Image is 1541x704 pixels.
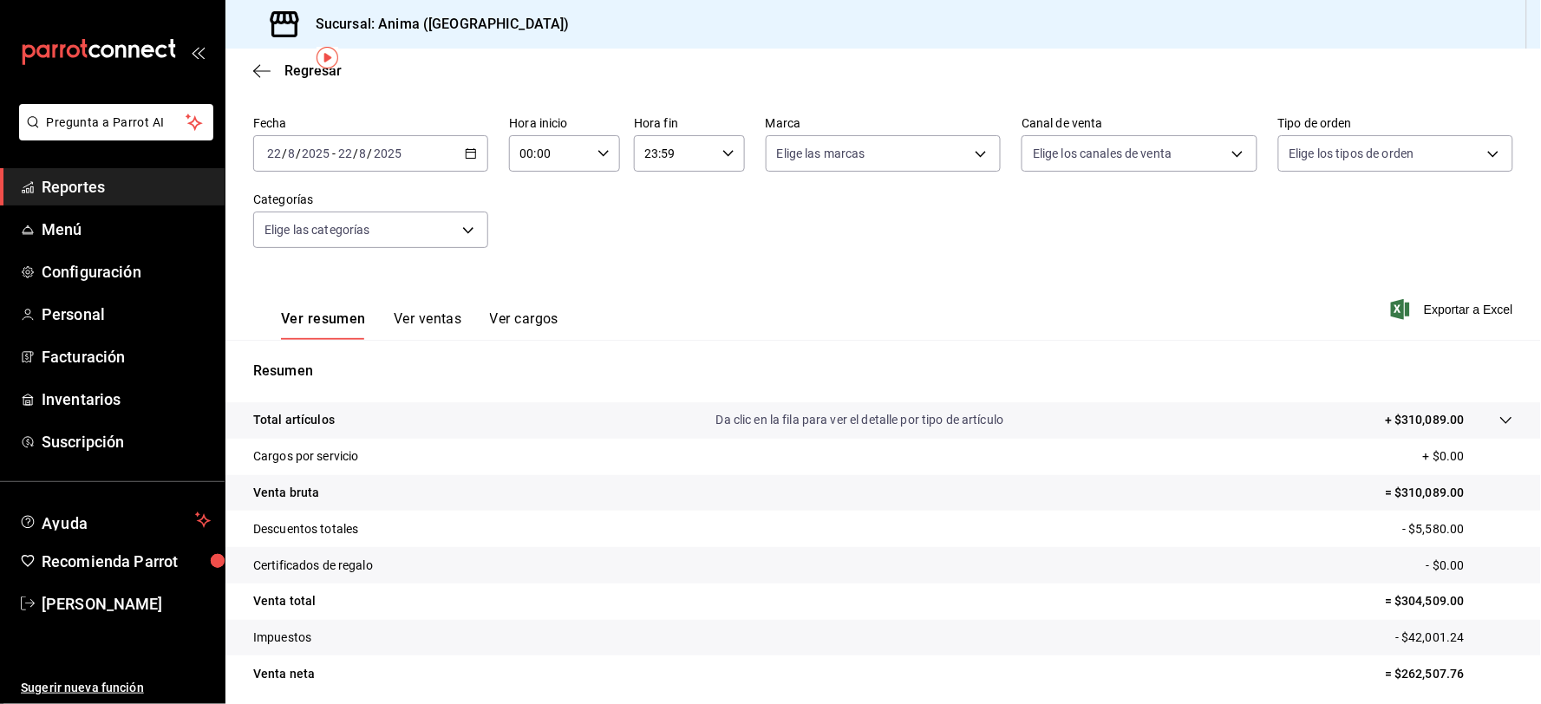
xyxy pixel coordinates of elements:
button: open_drawer_menu [191,45,205,59]
p: Venta bruta [253,484,319,502]
p: Descuentos totales [253,520,358,538]
p: Venta total [253,592,316,610]
p: Total artículos [253,411,335,429]
button: Ver ventas [394,310,462,340]
span: Configuración [42,260,211,284]
label: Categorías [253,194,488,206]
span: Inventarios [42,388,211,411]
p: - $0.00 [1427,557,1513,575]
p: Certificados de regalo [253,557,373,575]
label: Marca [766,118,1001,130]
p: - $42,001.24 [1395,629,1513,647]
span: Facturación [42,345,211,368]
button: Pregunta a Parrot AI [19,104,213,140]
label: Canal de venta [1022,118,1257,130]
p: = $304,509.00 [1385,592,1513,610]
p: - $5,580.00 [1403,520,1513,538]
p: Da clic en la fila para ver el detalle por tipo de artículo [716,411,1004,429]
input: ---- [301,147,330,160]
span: Elige los tipos de orden [1290,145,1414,162]
label: Hora fin [634,118,745,130]
span: Recomienda Parrot [42,550,211,573]
span: - [332,147,336,160]
span: Elige las categorías [264,221,370,238]
span: Reportes [42,175,211,199]
span: Regresar [284,62,342,79]
span: Personal [42,303,211,326]
p: = $310,089.00 [1385,484,1513,502]
span: Elige los canales de venta [1033,145,1172,162]
button: Regresar [253,62,342,79]
button: Ver cargos [490,310,559,340]
button: Ver resumen [281,310,366,340]
span: Pregunta a Parrot AI [47,114,186,132]
img: Tooltip marker [317,47,338,68]
label: Tipo de orden [1278,118,1513,130]
input: -- [287,147,296,160]
div: navigation tabs [281,310,558,340]
span: / [296,147,301,160]
p: Cargos por servicio [253,447,359,466]
span: / [368,147,373,160]
input: -- [266,147,282,160]
span: / [353,147,358,160]
p: + $0.00 [1423,447,1513,466]
a: Pregunta a Parrot AI [12,126,213,144]
label: Fecha [253,118,488,130]
p: = $262,507.76 [1385,665,1513,683]
p: Venta neta [253,665,315,683]
p: + $310,089.00 [1385,411,1465,429]
input: -- [359,147,368,160]
p: Impuestos [253,629,311,647]
span: / [282,147,287,160]
span: Elige las marcas [777,145,865,162]
span: Sugerir nueva función [21,679,211,697]
span: Suscripción [42,430,211,453]
input: ---- [373,147,402,160]
label: Hora inicio [509,118,620,130]
button: Exportar a Excel [1394,299,1513,320]
span: Ayuda [42,510,188,531]
p: Resumen [253,361,1513,381]
span: [PERSON_NAME] [42,592,211,616]
input: -- [337,147,353,160]
span: Menú [42,218,211,241]
h3: Sucursal: Anima ([GEOGRAPHIC_DATA]) [302,14,570,35]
